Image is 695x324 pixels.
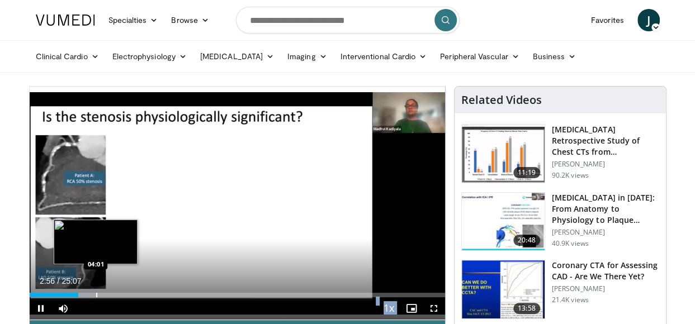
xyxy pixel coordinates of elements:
[552,160,659,169] p: [PERSON_NAME]
[164,9,216,31] a: Browse
[193,45,281,68] a: [MEDICAL_DATA]
[30,87,445,320] video-js: Video Player
[462,260,545,318] img: 34b2b9a4-89e5-4b8c-b553-8a638b61a706.150x105_q85_crop-smart_upscale.jpg
[54,220,138,264] img: image.jpeg
[462,125,545,183] img: c2eb46a3-50d3-446d-a553-a9f8510c7760.150x105_q85_crop-smart_upscale.jpg
[102,9,165,31] a: Specialties
[378,297,400,320] button: Playback Rate
[584,9,631,31] a: Favorites
[400,297,423,320] button: Enable picture-in-picture mode
[433,45,526,68] a: Peripheral Vascular
[30,297,52,320] button: Pause
[552,284,659,293] p: [PERSON_NAME]
[526,45,583,68] a: Business
[552,228,659,237] p: [PERSON_NAME]
[513,303,540,314] span: 13:58
[461,260,659,319] a: 13:58 Coronary CTA for Assessing CAD - Are We There Yet? [PERSON_NAME] 21.4K views
[637,9,660,31] a: J
[423,297,445,320] button: Fullscreen
[62,277,81,285] span: 25:07
[36,15,95,26] img: VuMedi Logo
[30,293,445,297] div: Progress Bar
[552,124,659,158] h3: [MEDICAL_DATA] Retrospective Study of Chest CTs from [GEOGRAPHIC_DATA]: What is the Re…
[462,193,545,251] img: 823da73b-7a00-425d-bb7f-45c8b03b10c3.150x105_q85_crop-smart_upscale.jpg
[461,124,659,183] a: 11:19 [MEDICAL_DATA] Retrospective Study of Chest CTs from [GEOGRAPHIC_DATA]: What is the Re… [PE...
[552,260,659,282] h3: Coronary CTA for Assessing CAD - Are We There Yet?
[29,45,106,68] a: Clinical Cardio
[552,239,589,248] p: 40.9K views
[552,171,589,180] p: 90.2K views
[106,45,193,68] a: Electrophysiology
[281,45,334,68] a: Imaging
[461,93,542,107] h4: Related Videos
[40,277,55,285] span: 2:56
[552,192,659,226] h3: [MEDICAL_DATA] in [DATE]: From Anatomy to Physiology to Plaque Burden and …
[552,296,589,304] p: 21.4K views
[52,297,74,320] button: Mute
[236,7,460,34] input: Search topics, interventions
[513,167,540,178] span: 11:19
[58,277,60,285] span: /
[334,45,434,68] a: Interventional Cardio
[513,235,540,246] span: 20:48
[461,192,659,251] a: 20:48 [MEDICAL_DATA] in [DATE]: From Anatomy to Physiology to Plaque Burden and … [PERSON_NAME] 4...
